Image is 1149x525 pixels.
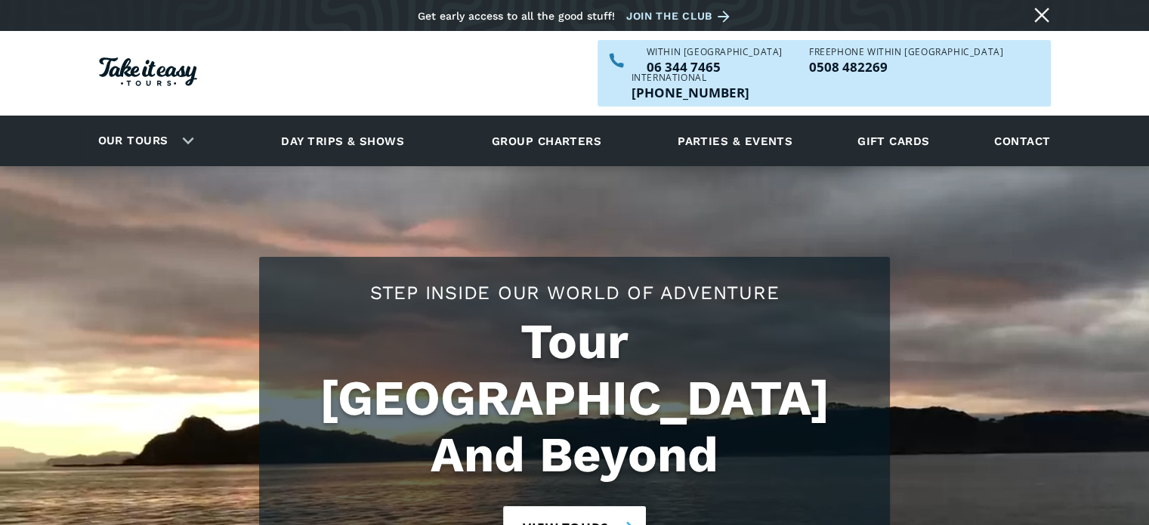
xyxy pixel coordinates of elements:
[274,279,875,306] h2: Step Inside Our World Of Adventure
[809,60,1003,73] a: Call us freephone within NZ on 0508482269
[647,60,783,73] p: 06 344 7465
[87,123,180,159] a: Our tours
[670,120,800,162] a: Parties & events
[418,10,615,22] div: Get early access to all the good stuff!
[80,120,206,162] div: Our tours
[274,313,875,483] h1: Tour [GEOGRAPHIC_DATA] And Beyond
[850,120,937,162] a: Gift cards
[632,73,749,82] div: International
[987,120,1058,162] a: Contact
[1030,3,1054,27] a: Close message
[647,60,783,73] a: Call us within NZ on 063447465
[473,120,620,162] a: Group charters
[99,50,197,97] a: Homepage
[809,60,1003,73] p: 0508 482269
[262,120,423,162] a: Day trips & shows
[632,86,749,99] a: Call us outside of NZ on +6463447465
[647,48,783,57] div: WITHIN [GEOGRAPHIC_DATA]
[809,48,1003,57] div: Freephone WITHIN [GEOGRAPHIC_DATA]
[626,7,735,26] a: Join the club
[632,86,749,99] p: [PHONE_NUMBER]
[99,57,197,86] img: Take it easy Tours logo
